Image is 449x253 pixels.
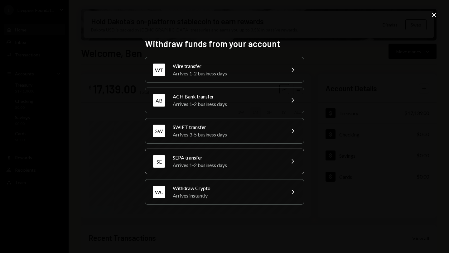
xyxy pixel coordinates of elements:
[153,155,165,168] div: SE
[153,94,165,107] div: AB
[173,93,281,100] div: ACH Bank transfer
[173,184,281,192] div: Withdraw Crypto
[145,118,304,144] button: SWSWIFT transferArrives 3-5 business days
[145,38,304,50] h2: Withdraw funds from your account
[153,64,165,76] div: WT
[153,186,165,198] div: WC
[145,57,304,83] button: WTWire transferArrives 1-2 business days
[173,123,281,131] div: SWIFT transfer
[153,125,165,137] div: SW
[173,100,281,108] div: Arrives 1-2 business days
[173,154,281,161] div: SEPA transfer
[173,70,281,77] div: Arrives 1-2 business days
[173,192,281,199] div: Arrives instantly
[145,88,304,113] button: ABACH Bank transferArrives 1-2 business days
[145,149,304,174] button: SESEPA transferArrives 1-2 business days
[173,131,281,138] div: Arrives 3-5 business days
[173,62,281,70] div: Wire transfer
[145,179,304,205] button: WCWithdraw CryptoArrives instantly
[173,161,281,169] div: Arrives 1-2 business days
